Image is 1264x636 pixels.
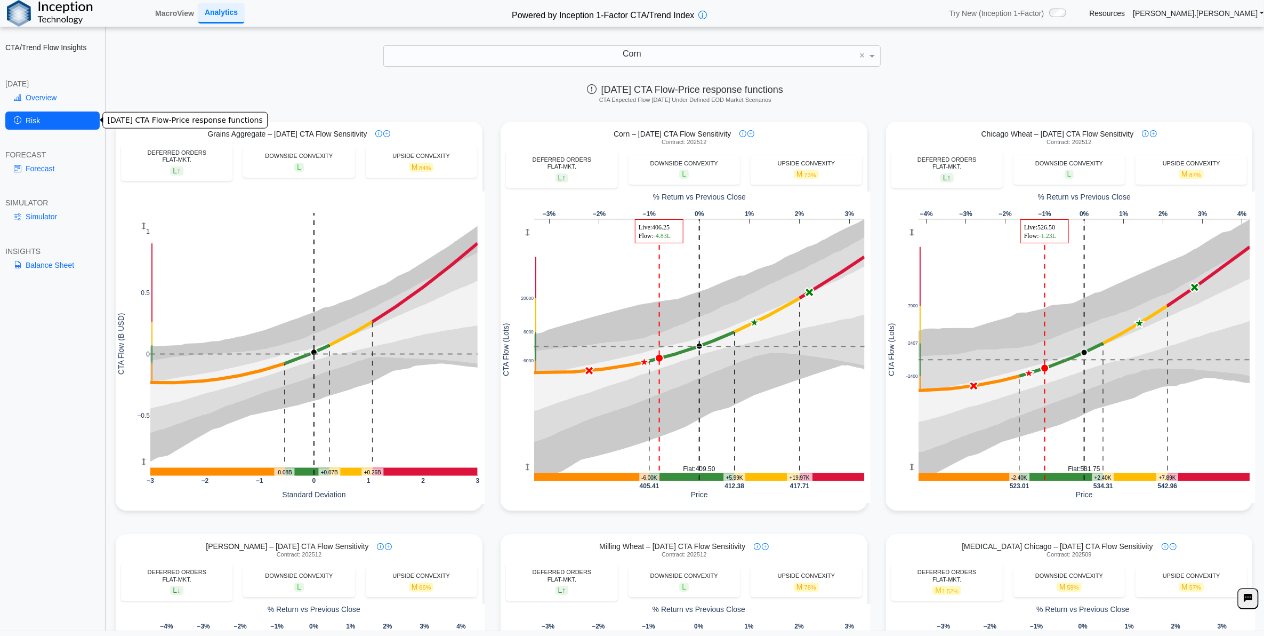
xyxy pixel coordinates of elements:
[804,584,816,591] span: 78%
[419,165,431,171] span: 84%
[614,129,731,139] span: Corn – [DATE] CTA Flow Sensitivity
[1170,543,1177,550] img: plus-icon.svg
[562,173,566,182] span: ↑
[1065,170,1074,179] span: L
[794,170,819,179] span: M
[248,153,349,160] div: DOWNSIDE CONVEXITY
[5,79,100,89] div: [DATE]
[377,543,384,550] img: info-icon.svg
[1141,160,1242,167] div: UPSIDE CONVEXITY
[1142,130,1149,137] img: info-icon.svg
[207,129,367,139] span: Grains Aggregate – [DATE] CTA Flow Sensitivity
[371,573,472,579] div: UPSIDE CONVEXITY
[5,43,100,52] h2: CTA/Trend Flow Insights
[562,586,566,595] span: ↑
[248,573,349,579] div: DOWNSIDE CONVEXITY
[383,130,390,137] img: plus-icon.svg
[679,583,689,592] span: L
[198,3,244,23] a: Analytics
[170,586,183,595] span: L
[375,130,382,137] img: info-icon.svg
[804,172,816,178] span: 73%
[5,150,100,160] div: FORECAST
[1141,573,1242,579] div: UPSIDE CONVEXITY
[947,173,951,182] span: ↑
[587,84,783,95] span: [DATE] CTA Flow-Price response functions
[5,112,100,130] a: Risk
[112,97,1258,104] h5: CTA Expected Flow [DATE] Under Defined EOD Market Scenarios
[1046,139,1091,146] span: Contract: 202512
[126,149,227,163] div: DEFERRED ORDERS FLAT-MKT.
[756,160,857,167] div: UPSIDE CONVEXITY
[662,139,706,146] span: Contract: 202512
[419,584,431,591] span: 66%
[294,163,304,172] span: L
[662,551,706,558] span: Contract: 202512
[897,569,997,583] div: DEFERRED ORDERS FLAT-MKT.
[754,543,761,550] img: info-icon.svg
[1019,573,1120,579] div: DOWNSIDE CONVEXITY
[555,586,569,595] span: L
[5,247,100,256] div: INSIGHTS
[1179,170,1204,179] span: M
[981,129,1134,139] span: Chicago Wheat – [DATE] CTA Flow Sensitivity
[385,543,392,550] img: plus-icon.svg
[897,156,997,170] div: DEFERRED ORDERS FLAT-MKT.
[1089,9,1125,18] a: Resources
[177,586,181,595] span: ↓
[858,46,867,66] span: Clear value
[511,156,612,170] div: DEFERRED ORDERS FLAT-MKT.
[623,49,641,58] span: Corn
[170,166,183,176] span: L
[1189,584,1201,591] span: 57%
[1189,172,1201,178] span: 87%
[947,588,959,594] span: 52%
[294,583,304,592] span: L
[5,256,100,274] a: Balance Sheet
[1133,9,1264,18] a: [PERSON_NAME].[PERSON_NAME]
[794,583,819,592] span: M
[5,198,100,208] div: SIMULATOR
[756,573,857,579] div: UPSIDE CONVEXITY
[409,583,434,592] span: M
[1179,583,1204,592] span: M
[599,542,745,551] span: Milling Wheat – [DATE] CTA Flow Sensitivity
[5,208,100,226] a: Simulator
[679,170,689,179] span: L
[5,160,100,178] a: Forecast
[126,569,227,583] div: DEFERRED ORDERS FLAT-MKT.
[634,573,735,579] div: DOWNSIDE CONVEXITY
[859,51,865,60] span: ×
[508,6,698,21] h2: Powered by Inception 1-Factor CTA/Trend Index
[941,586,945,595] span: ↑
[206,542,368,551] span: [PERSON_NAME] – [DATE] CTA Flow Sensitivity
[949,9,1044,18] span: Try New (Inception 1-Factor)
[932,586,961,595] span: M
[177,166,181,175] span: ↑
[1150,130,1157,137] img: plus-icon.svg
[555,173,569,182] span: L
[5,89,100,107] a: Overview
[371,153,472,160] div: UPSIDE CONVEXITY
[962,542,1153,551] span: [MEDICAL_DATA] Chicago – [DATE] CTA Flow Sensitivity
[409,163,434,172] span: M
[762,543,769,550] img: plus-icon.svg
[103,112,268,129] div: [DATE] CTA Flow-Price response functions
[1067,584,1079,591] span: 59%
[940,173,954,182] span: L
[1046,551,1091,558] span: Contract: 202509
[151,4,198,22] a: MacroView
[277,551,321,558] span: Contract: 202512
[739,130,746,137] img: info-icon.svg
[1019,160,1120,167] div: DOWNSIDE CONVEXITY
[1057,583,1082,592] span: M
[634,160,735,167] div: DOWNSIDE CONVEXITY
[511,569,612,583] div: DEFERRED ORDERS FLAT-MKT.
[747,130,754,137] img: plus-icon.svg
[1162,543,1169,550] img: info-icon.svg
